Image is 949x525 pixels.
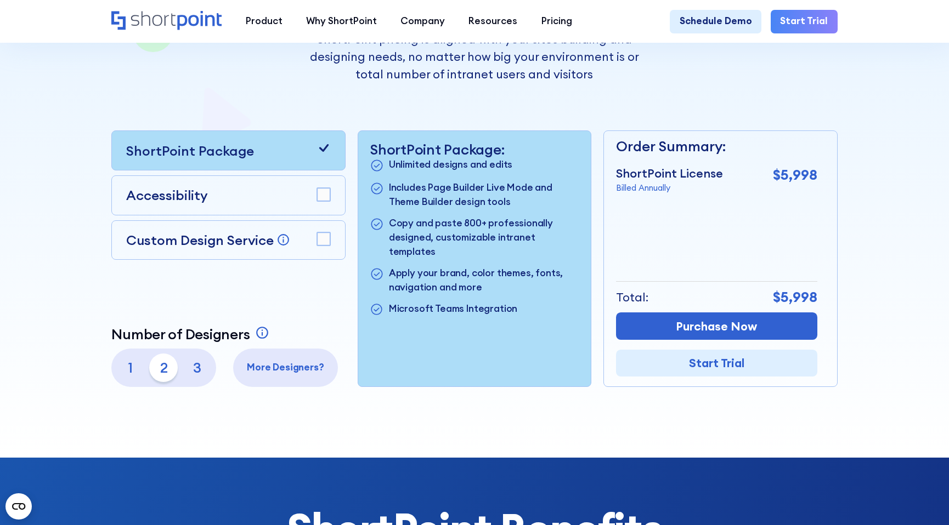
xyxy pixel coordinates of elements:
a: Product [234,10,294,33]
p: Includes Page Builder Live Mode and Theme Builder design tools [389,181,579,209]
button: Open CMP widget [5,493,32,520]
a: Number of Designers [111,326,272,343]
p: $5,998 [773,287,817,308]
p: ShortPoint Package: [370,141,579,158]
div: Why ShortPoint [306,14,377,28]
iframe: Chat Widget [894,472,949,525]
p: Accessibility [126,185,208,205]
p: Order Summary: [616,136,817,157]
p: Number of Designers [111,326,250,343]
p: 2 [149,353,178,382]
p: 1 [116,353,145,382]
a: Schedule Demo [670,10,761,33]
div: Company [400,14,445,28]
a: Home [111,11,222,32]
p: Apply your brand, color themes, fonts, navigation and more [389,266,579,295]
p: Billed Annually [616,182,723,195]
p: Custom Design Service [126,232,274,248]
p: ShortPoint Package [126,141,254,161]
a: Company [389,10,457,33]
div: Pricing [541,14,572,28]
a: Why ShortPoint [294,10,388,33]
p: ShortPoint License [616,164,723,182]
a: Pricing [529,10,584,33]
div: Product [246,14,283,28]
a: Purchase Now [616,312,817,340]
p: Microsoft Teams Integration [389,302,517,318]
p: Total: [616,288,648,306]
a: Resources [457,10,529,33]
p: Unlimited designs and edits [389,158,512,174]
p: 3 [183,353,211,382]
div: Resources [468,14,517,28]
p: Copy and paste 800+ professionally designed, customizable intranet templates [389,216,579,259]
a: Start Trial [771,10,838,33]
a: Start Trial [616,350,817,377]
p: ShortPoint pricing is aligned with your sites building and designing needs, no matter how big you... [297,30,653,83]
p: More Designers? [238,361,333,375]
p: $5,998 [773,164,817,186]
